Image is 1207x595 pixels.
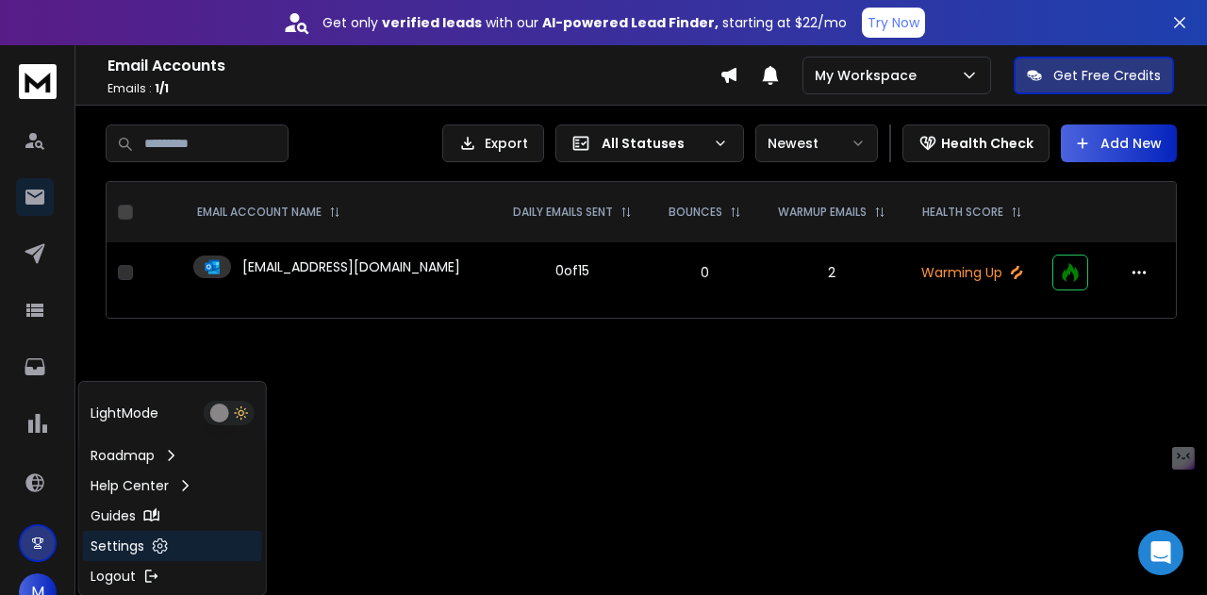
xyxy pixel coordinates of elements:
p: Roadmap [91,446,155,465]
p: DAILY EMAILS SENT [513,205,613,220]
button: Newest [755,124,878,162]
p: Get Free Credits [1053,66,1161,85]
p: Logout [91,567,136,586]
p: Settings [91,537,144,555]
button: Add New [1061,124,1177,162]
img: logo [19,64,57,99]
p: Guides [91,506,136,525]
button: Try Now [862,8,925,38]
p: HEALTH SCORE [922,205,1003,220]
p: Warming Up [916,263,1030,282]
h1: Email Accounts [107,55,719,77]
div: EMAIL ACCOUNT NAME [197,205,340,220]
button: Get Free Credits [1014,57,1174,94]
span: 1 / 1 [155,80,169,96]
strong: AI-powered Lead Finder, [542,13,719,32]
p: [EMAIL_ADDRESS][DOMAIN_NAME] [242,257,460,276]
p: Help Center [91,476,169,495]
p: Health Check [941,134,1033,153]
p: Try Now [868,13,919,32]
a: Guides [83,501,262,531]
td: 2 [759,242,904,303]
p: Emails : [107,81,719,96]
p: All Statuses [602,134,705,153]
p: My Workspace [815,66,924,85]
a: Help Center [83,471,262,501]
div: Open Intercom Messenger [1138,530,1183,575]
button: Health Check [902,124,1050,162]
a: Roadmap [83,440,262,471]
p: BOUNCES [669,205,722,220]
p: 0 [663,263,749,282]
div: 0 of 15 [555,261,589,280]
strong: verified leads [382,13,482,32]
p: WARMUP EMAILS [778,205,867,220]
p: Get only with our starting at $22/mo [322,13,847,32]
a: Settings [83,531,262,561]
button: Export [442,124,544,162]
p: Light Mode [91,404,158,422]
